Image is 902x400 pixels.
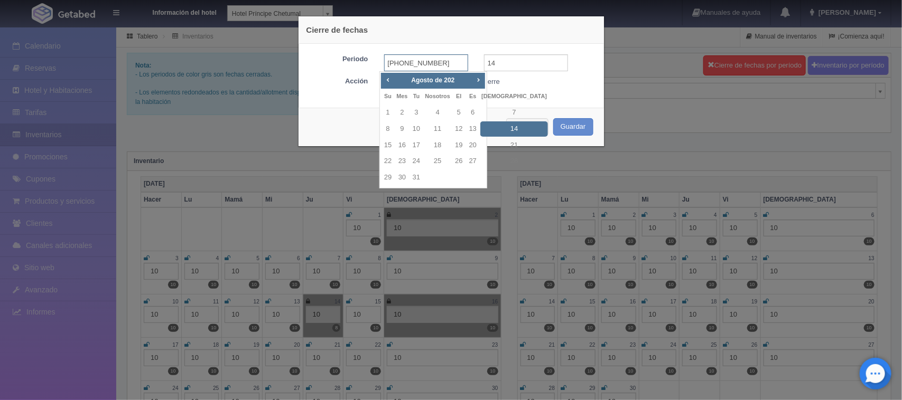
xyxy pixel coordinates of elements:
[469,157,477,165] font: 27
[397,93,408,99] font: Mes
[561,122,586,130] font: Guardar
[398,173,406,181] font: 30
[436,108,440,116] font: 4
[386,125,390,132] font: 8
[480,154,548,169] a: 28
[452,105,465,120] a: 5
[452,138,465,153] a: 19
[384,157,392,165] font: 22
[510,141,518,149] font: 21
[384,141,392,149] font: 15
[413,93,420,99] font: Tu
[384,54,468,71] input: DD/MM/AAAA
[467,154,479,169] a: 27
[413,141,420,149] font: 17
[480,105,548,120] a: 7
[413,93,420,99] span: Martes
[413,157,420,165] font: 24
[410,170,423,185] a: 31
[382,105,394,120] a: 1
[553,118,593,136] button: Guardar
[456,93,461,99] span: Jueves
[410,121,423,137] a: 10
[342,55,368,63] font: Periodo
[398,141,406,149] font: 16
[457,108,461,116] font: 5
[469,93,476,99] span: Viernes
[386,108,390,116] font: 1
[452,154,465,169] a: 26
[384,93,392,99] font: Su
[481,93,547,99] font: [DEMOGRAPHIC_DATA]
[410,138,423,153] a: 17
[400,108,404,116] font: 2
[400,125,404,132] font: 9
[434,157,441,165] font: 25
[452,121,465,137] a: 12
[345,77,368,85] font: Acción
[484,54,568,71] input: DD/MM/AAAA
[455,141,462,149] font: 19
[434,141,441,149] font: 18
[480,121,548,137] a: 14
[467,105,479,120] a: 6
[455,125,462,132] font: 12
[424,138,451,153] a: 18
[414,108,418,116] font: 3
[395,121,408,137] a: 9
[384,173,392,181] font: 29
[411,77,433,84] font: Agosto
[382,154,394,169] a: 22
[397,93,408,99] span: Lunes
[424,121,451,137] a: 11
[395,170,408,185] a: 30
[424,105,451,120] a: 4
[382,74,394,85] a: Anterior
[455,157,462,165] font: 26
[398,157,406,165] font: 23
[434,125,441,132] font: 11
[395,154,408,169] a: 23
[473,74,485,85] a: Próximo
[410,105,423,120] a: 3
[395,138,408,153] a: 16
[306,25,368,34] font: Cierre de fechas
[469,93,476,99] font: Es
[467,121,479,137] a: 13
[382,138,394,153] a: 15
[413,125,420,132] font: 10
[382,121,394,137] a: 8
[469,141,477,149] font: 20
[425,93,450,99] span: Miércoles
[510,125,518,132] font: 14
[471,108,475,116] font: 6
[413,173,420,181] font: 31
[382,170,394,185] a: 29
[395,105,408,120] a: 2
[469,125,477,132] font: 13
[467,138,479,153] a: 20
[456,93,461,99] font: El
[424,154,451,169] a: 25
[384,93,392,99] span: Domingo
[513,108,516,116] font: 7
[435,77,454,84] font: de 202
[425,93,450,99] font: Nosotros
[480,138,548,153] a: 21
[481,93,547,99] span: Sábado
[410,154,423,169] a: 24
[510,157,518,165] font: 28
